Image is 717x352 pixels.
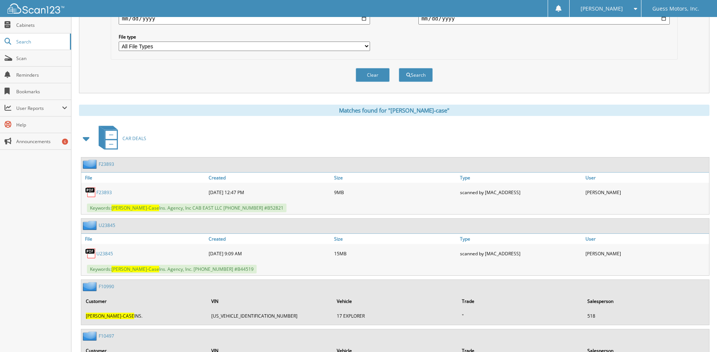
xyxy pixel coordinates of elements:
a: Created [207,173,332,183]
img: folder2.png [83,221,99,230]
img: folder2.png [83,331,99,341]
a: Type [458,234,584,244]
span: Scan [16,55,67,62]
img: PDF.png [85,187,96,198]
a: F23893 [99,161,114,167]
span: [PERSON_NAME]-Case [111,205,159,211]
td: 17 EXPLORER [333,310,458,322]
span: Guess Motors, Inc. [652,6,699,11]
label: File type [119,34,370,40]
span: Keywords: Ins. Agency, Inc CAB EAST LLC [PHONE_NUMBER] #B52821 [87,204,286,212]
td: [US_VEHICLE_IDENTIFICATION_NUMBER] [208,310,332,322]
a: F10497 [99,333,114,339]
a: CAR DEALS [94,124,146,153]
div: 9MB [332,185,458,200]
a: F23893 [96,189,112,196]
a: F10990 [99,283,114,290]
div: [DATE] 12:47 PM [207,185,332,200]
th: Trade [458,293,583,309]
span: Reminders [16,72,67,78]
button: Clear [356,68,390,82]
div: [PERSON_NAME] [584,246,709,261]
th: VIN [208,293,332,309]
input: start [119,12,370,25]
a: Size [332,173,458,183]
img: folder2.png [83,282,99,291]
div: 15MB [332,246,458,261]
th: Customer [82,293,207,309]
input: end [418,12,670,25]
a: User [584,234,709,244]
div: scanned by [MAC_ADDRESS] [458,185,584,200]
a: U23845 [99,222,115,228]
span: [PERSON_NAME] [581,6,623,11]
div: [PERSON_NAME] [584,185,709,200]
span: [PERSON_NAME]-Case [111,266,159,272]
span: Help [16,122,67,128]
div: scanned by [MAC_ADDRESS] [458,246,584,261]
td: " [458,310,583,322]
img: scan123-logo-white.svg [8,3,64,14]
span: Announcements [16,138,67,145]
a: Type [458,173,584,183]
a: Size [332,234,458,244]
span: Bookmarks [16,88,67,95]
iframe: Chat Widget [679,316,717,352]
a: File [81,234,207,244]
a: File [81,173,207,183]
span: User Reports [16,105,62,111]
span: [PERSON_NAME]-CASE [86,313,134,319]
a: User [584,173,709,183]
button: Search [399,68,433,82]
span: CAR DEALS [122,135,146,142]
div: Matches found for "[PERSON_NAME]-case" [79,105,709,116]
span: Cabinets [16,22,67,28]
img: PDF.png [85,248,96,259]
td: 518 [584,310,708,322]
div: 6 [62,139,68,145]
th: Salesperson [584,293,708,309]
a: Created [207,234,332,244]
div: [DATE] 9:09 AM [207,246,332,261]
span: Keywords: Ins. Agency, Inc. [PHONE_NUMBER] #B44519 [87,265,257,273]
a: U23845 [96,250,113,257]
img: folder2.png [83,159,99,169]
span: Search [16,39,66,45]
th: Vehicle [333,293,458,309]
td: INS. [82,310,207,322]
